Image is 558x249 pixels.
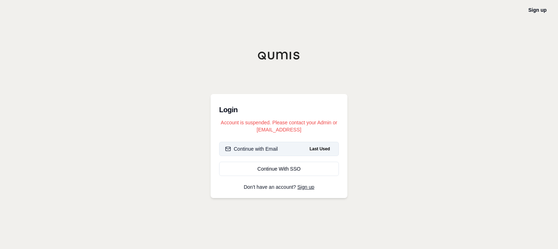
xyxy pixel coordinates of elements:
[298,184,314,190] a: Sign up
[219,162,339,176] a: Continue With SSO
[528,7,547,13] a: Sign up
[225,145,278,152] div: Continue with Email
[307,145,333,153] span: Last Used
[258,51,300,60] img: Qumis
[219,119,339,133] p: Account is suspended. Please contact your Admin or [EMAIL_ADDRESS]
[225,165,333,172] div: Continue With SSO
[219,185,339,190] p: Don't have an account?
[219,142,339,156] button: Continue with EmailLast Used
[219,103,339,117] h3: Login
